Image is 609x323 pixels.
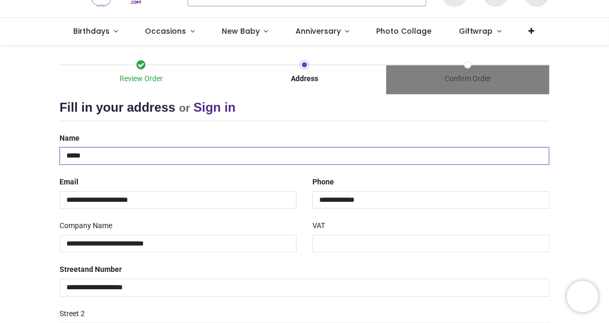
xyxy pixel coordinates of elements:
[209,18,282,45] a: New Baby
[132,18,209,45] a: Occasions
[459,26,493,36] span: Giftwrap
[312,217,325,235] label: VAT
[145,26,186,36] span: Occasions
[60,74,223,84] div: Review Order
[282,18,363,45] a: Anniversary
[567,281,598,312] iframe: Brevo live chat
[223,74,386,84] div: Address
[193,100,235,114] a: Sign in
[60,173,78,191] label: Email
[60,18,132,45] a: Birthdays
[60,261,122,279] label: Street
[386,74,549,84] div: Confirm Order
[73,26,110,36] span: Birthdays
[179,102,190,114] small: or
[445,18,515,45] a: Giftwrap
[377,26,432,36] span: Photo Collage
[60,130,80,148] label: Name
[60,100,175,114] span: Fill in your address
[296,26,341,36] span: Anniversary
[60,217,112,235] label: Company Name
[60,305,85,323] label: Street 2
[312,173,334,191] label: Phone
[222,26,260,36] span: New Baby
[81,265,122,273] span: and Number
